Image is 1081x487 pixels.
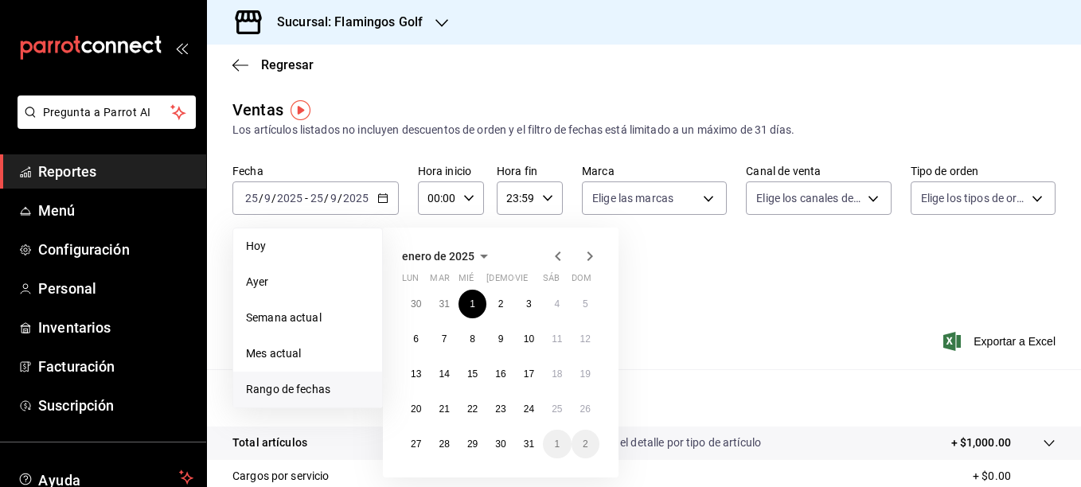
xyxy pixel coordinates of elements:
[515,395,543,423] button: 24 de enero de 2025
[402,247,494,266] button: enero de 2025
[498,333,504,345] abbr: 9 de enero de 2025
[430,360,458,388] button: 14 de enero de 2025
[439,438,449,450] abbr: 28 de enero de 2025
[543,273,560,290] abbr: sábado
[497,166,563,177] label: Hora fin
[430,273,449,290] abbr: martes
[38,239,193,260] span: Configuración
[524,368,534,380] abbr: 17 de enero de 2025
[430,395,458,423] button: 21 de enero de 2025
[495,368,505,380] abbr: 16 de enero de 2025
[43,104,171,121] span: Pregunta a Parrot AI
[459,273,474,290] abbr: miércoles
[495,438,505,450] abbr: 30 de enero de 2025
[342,192,369,205] input: ----
[470,333,475,345] abbr: 8 de enero de 2025
[402,395,430,423] button: 20 de enero de 2025
[911,166,1056,177] label: Tipo de orden
[515,430,543,458] button: 31 de enero de 2025
[572,290,599,318] button: 5 de enero de 2025
[756,190,861,206] span: Elige los canales de venta
[330,192,338,205] input: --
[291,100,310,120] img: Tooltip marker
[524,333,534,345] abbr: 10 de enero de 2025
[552,403,562,415] abbr: 25 de enero de 2025
[411,368,421,380] abbr: 13 de enero de 2025
[524,438,534,450] abbr: 31 de enero de 2025
[232,122,1056,138] div: Los artículos listados no incluyen descuentos de orden y el filtro de fechas está limitado a un m...
[552,368,562,380] abbr: 18 de enero de 2025
[338,192,342,205] span: /
[261,57,314,72] span: Regresar
[246,345,369,362] span: Mes actual
[515,273,528,290] abbr: viernes
[402,290,430,318] button: 30 de diciembre de 2024
[582,166,727,177] label: Marca
[486,290,514,318] button: 2 de enero de 2025
[38,200,193,221] span: Menú
[495,403,505,415] abbr: 23 de enero de 2025
[324,192,329,205] span: /
[259,192,263,205] span: /
[554,298,560,310] abbr: 4 de enero de 2025
[232,434,307,451] p: Total artículos
[543,360,571,388] button: 18 de enero de 2025
[580,403,591,415] abbr: 26 de enero de 2025
[467,438,478,450] abbr: 29 de enero de 2025
[515,290,543,318] button: 3 de enero de 2025
[232,57,314,72] button: Regresar
[470,298,475,310] abbr: 1 de enero de 2025
[38,317,193,338] span: Inventarios
[543,290,571,318] button: 4 de enero de 2025
[402,325,430,353] button: 6 de enero de 2025
[515,360,543,388] button: 17 de enero de 2025
[572,395,599,423] button: 26 de enero de 2025
[543,325,571,353] button: 11 de enero de 2025
[38,278,193,299] span: Personal
[402,250,474,263] span: enero de 2025
[38,395,193,416] span: Suscripción
[583,298,588,310] abbr: 5 de enero de 2025
[572,430,599,458] button: 2 de febrero de 2025
[486,360,514,388] button: 16 de enero de 2025
[411,403,421,415] abbr: 20 de enero de 2025
[38,161,193,182] span: Reportes
[946,332,1056,351] span: Exportar a Excel
[951,434,1011,451] p: + $1,000.00
[271,192,276,205] span: /
[418,166,484,177] label: Hora inicio
[264,13,423,32] h3: Sucursal: Flamingos Golf
[746,166,891,177] label: Canal de venta
[459,325,486,353] button: 8 de enero de 2025
[246,238,369,255] span: Hoy
[232,166,399,177] label: Fecha
[305,192,308,205] span: -
[486,273,580,290] abbr: jueves
[439,368,449,380] abbr: 14 de enero de 2025
[572,360,599,388] button: 19 de enero de 2025
[244,192,259,205] input: --
[411,438,421,450] abbr: 27 de enero de 2025
[175,41,188,54] button: open_drawer_menu
[402,360,430,388] button: 13 de enero de 2025
[310,192,324,205] input: --
[11,115,196,132] a: Pregunta a Parrot AI
[442,333,447,345] abbr: 7 de enero de 2025
[486,325,514,353] button: 9 de enero de 2025
[246,274,369,290] span: Ayer
[921,190,1026,206] span: Elige los tipos de orden
[459,430,486,458] button: 29 de enero de 2025
[486,430,514,458] button: 30 de enero de 2025
[411,298,421,310] abbr: 30 de diciembre de 2024
[439,403,449,415] abbr: 21 de enero de 2025
[430,290,458,318] button: 31 de diciembre de 2024
[524,403,534,415] abbr: 24 de enero de 2025
[526,298,532,310] abbr: 3 de enero de 2025
[38,468,173,487] span: Ayuda
[430,430,458,458] button: 28 de enero de 2025
[246,381,369,398] span: Rango de fechas
[583,438,588,450] abbr: 2 de febrero de 2025
[572,273,591,290] abbr: domingo
[467,368,478,380] abbr: 15 de enero de 2025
